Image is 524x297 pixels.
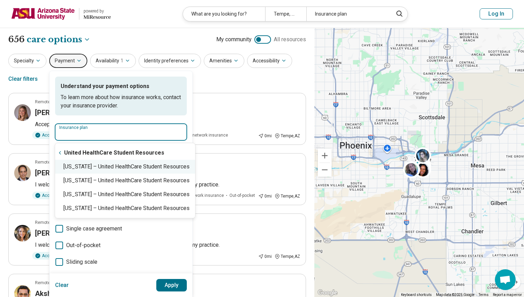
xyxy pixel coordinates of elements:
[258,193,272,199] div: 0 mi
[35,99,74,105] p: Remote or In-person
[61,82,181,90] p: Understand your payment options
[306,7,388,21] div: Insurance plan
[436,293,474,297] span: Map data ©2025 Google
[258,253,272,260] div: 0 mi
[204,54,244,68] button: Amenities
[11,6,75,22] img: Arizona State University
[90,54,136,68] button: Availability
[32,131,80,139] div: Accepting clients
[274,253,300,260] div: Tempe , AZ
[49,54,87,68] button: Payment
[35,219,74,226] p: Remote or In-person
[479,293,489,297] a: Terms (opens in new tab)
[139,54,201,68] button: Identity preferences
[32,252,80,260] div: Accepting clients
[35,181,300,189] p: I welcome and affirm clients of all identities and backgrounds in my practice.
[66,258,97,266] span: Sliding scale
[55,146,195,215] div: Suggestions
[35,120,300,129] p: Accepting new patients
[35,108,89,117] h3: [PERSON_NAME]
[35,228,89,238] h3: [PERSON_NAME]
[8,34,90,45] h1: 656
[55,201,195,215] div: [US_STATE] – United HealthCare Student Resources
[35,241,300,249] p: I welcome and affirm clients of all identities and backgrounds at my practice.
[121,57,123,64] span: 1
[32,192,80,199] div: Accepting clients
[247,54,292,68] button: Accessibility
[66,241,101,250] span: Out-of-pocket
[27,34,90,45] button: Care options
[229,192,255,199] span: Out-of-pocket
[216,35,252,44] span: My community
[318,149,332,163] button: Zoom in
[55,160,195,174] div: [US_STATE] – United HealthCare Student Resources
[8,71,38,87] div: Clear filters
[55,187,195,201] div: [US_STATE] – United HealthCare Student Resources
[55,279,69,291] button: Clear
[84,8,111,14] div: powered by
[55,146,195,160] div: United HealthCare Student Resources
[184,192,224,199] span: In-network insurance
[274,35,306,44] span: All resources
[59,125,183,130] label: Insurance plan
[35,280,74,286] p: Remote or In-person
[495,269,516,290] div: Open chat
[35,159,74,165] p: Remote or In-person
[66,225,122,233] span: Single case agreement
[188,132,228,138] span: In-network insurance
[183,7,265,21] div: What are you looking for?
[274,193,300,199] div: Tempe , AZ
[318,163,332,177] button: Zoom out
[156,279,187,291] button: Apply
[258,133,272,139] div: 0 mi
[274,133,300,139] div: Tempe , AZ
[480,8,513,19] button: Log In
[265,7,306,21] div: Tempe, AZ 85281
[27,34,82,45] span: care options
[493,293,522,297] a: Report a map error
[55,174,195,187] div: [US_STATE] – United HealthCare Student Resources
[61,93,181,110] p: To learn more about how insurance works, contact your insurance provider.
[35,168,89,178] h3: [PERSON_NAME]
[8,54,46,68] button: Specialty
